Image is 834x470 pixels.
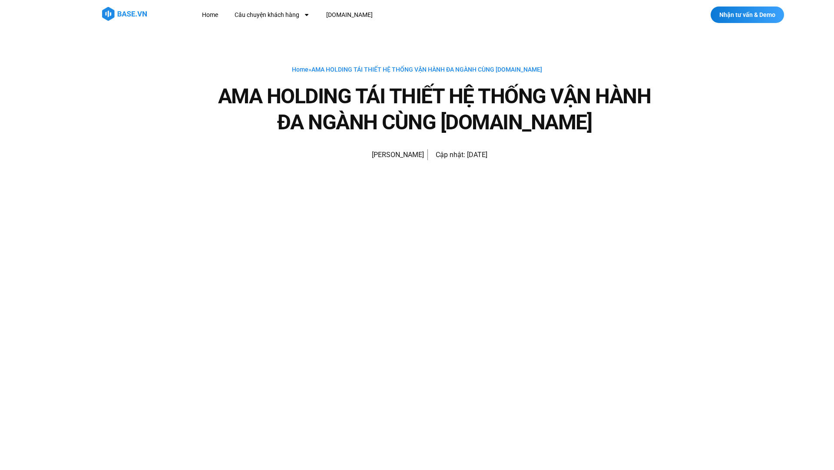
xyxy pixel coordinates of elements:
[292,66,308,73] a: Home
[311,66,542,73] span: AMA HOLDING TÁI THIẾT HỆ THỐNG VẬN HÀNH ĐA NGÀNH CÙNG [DOMAIN_NAME]
[208,83,660,135] h1: AMA HOLDING TÁI THIẾT HỆ THỐNG VẬN HÀNH ĐA NGÀNH CÙNG [DOMAIN_NAME]
[367,149,424,161] span: [PERSON_NAME]
[467,151,487,159] time: [DATE]
[711,7,784,23] a: Nhận tư vấn & Demo
[719,12,775,18] span: Nhận tư vấn & Demo
[195,7,532,23] nav: Menu
[195,7,225,23] a: Home
[228,7,316,23] a: Câu chuyện khách hàng
[292,66,542,73] span: »
[347,144,424,166] a: Picture of Đoàn Đức [PERSON_NAME]
[436,151,465,159] span: Cập nhật:
[320,7,379,23] a: [DOMAIN_NAME]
